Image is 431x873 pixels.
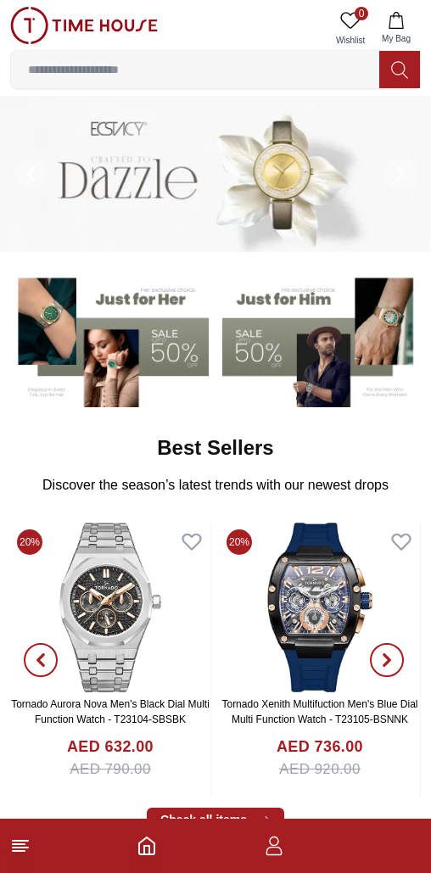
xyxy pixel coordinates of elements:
a: 0Wishlist [329,7,372,50]
a: Check all items [147,808,284,831]
h4: AED 736.00 [277,736,363,758]
span: AED 920.00 [279,758,361,781]
span: 0 [355,7,368,20]
span: My Bag [375,32,417,45]
a: Home [137,836,157,856]
span: AED 790.00 [70,758,151,781]
span: 20% [227,529,252,555]
span: Wishlist [329,34,372,47]
button: My Bag [372,7,421,50]
h4: AED 632.00 [67,736,154,758]
p: Discover the season’s latest trends with our newest drops [42,475,389,495]
img: ... [10,7,158,44]
img: Men's Watches Banner [222,270,421,408]
a: Tornado Aurora Nova Men's Black Dial Multi Function Watch - T23104-SBSBK [11,698,210,725]
h2: Best Sellers [157,434,273,462]
a: Tornado Xenith Multifuction Men's Blue Dial Multi Function Watch - T23105-BSNNK [221,698,417,725]
img: Tornado Xenith Multifuction Men's Blue Dial Multi Function Watch - T23105-BSNNK [220,523,420,692]
img: Women's Watches Banner [10,270,209,408]
img: Tornado Aurora Nova Men's Black Dial Multi Function Watch - T23104-SBSBK [10,523,210,692]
